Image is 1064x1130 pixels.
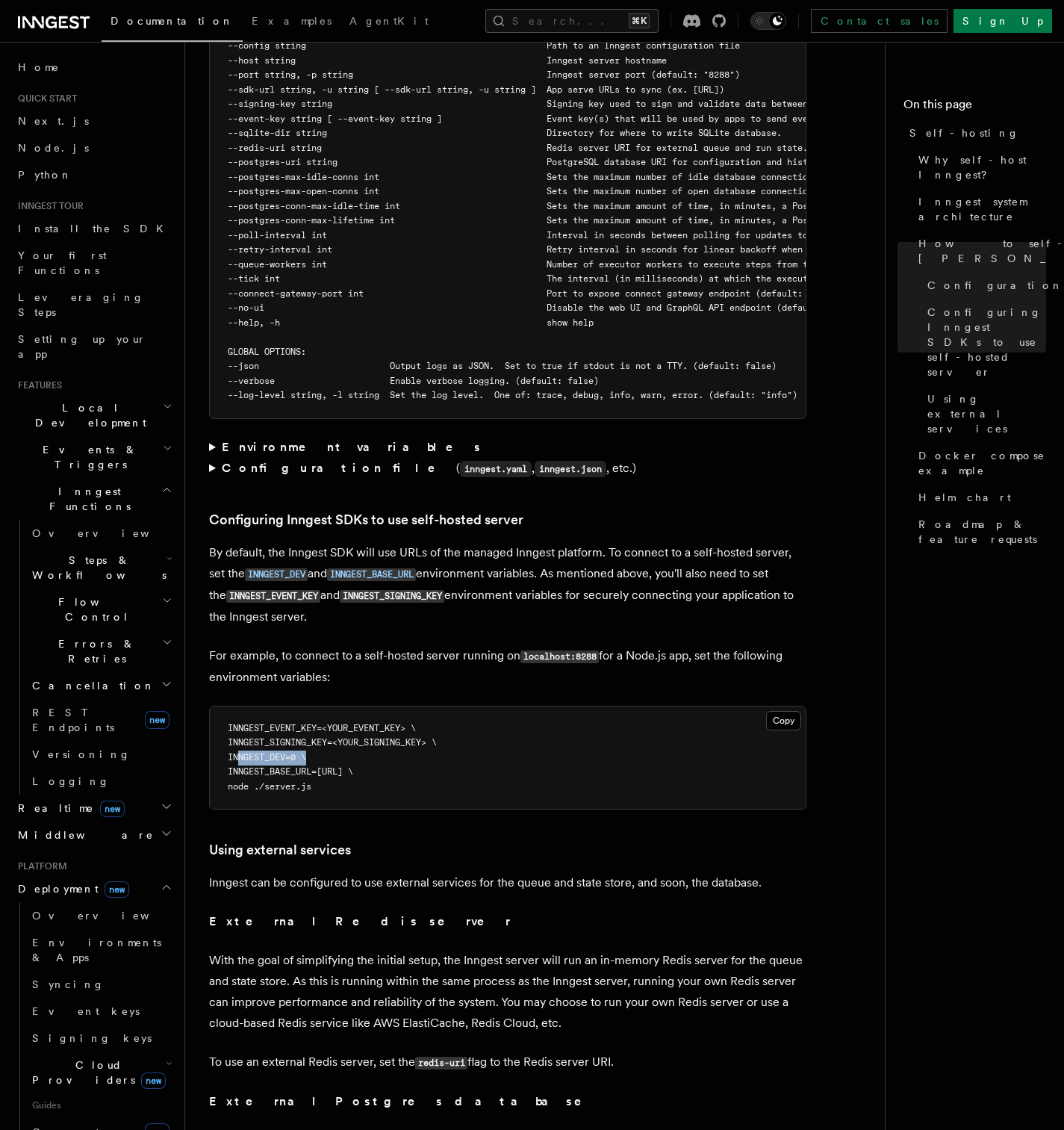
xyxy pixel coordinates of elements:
a: Environments & Apps [26,929,175,971]
span: new [145,711,169,729]
span: --help, -h show help [228,317,594,328]
a: Your first Functions [12,242,175,284]
span: Overview [32,910,186,922]
a: REST Endpointsnew [26,699,175,741]
a: Using external services [921,385,1046,442]
span: Event keys [32,1005,140,1017]
span: Docker compose example [918,448,1046,478]
code: inngest.json [535,461,606,477]
span: --sqlite-dir string Directory for where to write SQLite database. [228,128,782,138]
span: Steps & Workflows [26,553,167,583]
span: Syncing [32,978,105,990]
span: Signing keys [32,1032,152,1044]
a: Contact sales [811,9,948,33]
strong: Environment variables [222,440,482,454]
span: Using external services [927,391,1046,436]
span: Platform [12,860,67,872]
a: INNGEST_DEV [245,566,308,580]
button: Deploymentnew [12,875,175,902]
span: Inngest Functions [12,484,161,514]
a: Self-hosting [903,119,1046,146]
code: INNGEST_SIGNING_KEY [340,590,444,603]
span: Guides [26,1093,175,1117]
span: --event-key string [ --event-key string ] Event key(s) that will be used by apps to send events t... [228,114,902,124]
code: inngest.yaml [460,461,532,477]
a: Overview [26,520,175,547]
span: --connect-gateway-port int Port to expose connect gateway endpoint (default: 8289) [228,288,834,299]
span: GLOBAL OPTIONS: [228,347,306,357]
span: --log-level string, -l string Set the log level. One of: trace, debug, info, warn, error. (defaul... [228,390,797,400]
span: --poll-interval int Interval in seconds between polling for updates to apps (default: 0) [228,230,902,240]
kbd: ⌘K [629,13,650,28]
button: Events & Triggers [12,436,175,478]
span: new [100,801,125,817]
button: Errors & Retries [26,630,175,672]
a: Roadmap & feature requests [912,511,1046,553]
a: Helm chart [912,484,1046,511]
span: Deployment [12,881,129,896]
p: To use an external Redis server, set the flag to the Redis server URI. [209,1052,806,1073]
span: Home [18,60,60,75]
a: Configuring Inngest SDKs to use self-hosted server [209,509,523,530]
span: Why self-host Inngest? [918,152,1046,182]
a: Overview [26,902,175,929]
span: new [105,881,129,898]
a: Python [12,161,175,188]
span: Your first Functions [18,249,107,276]
a: Docker compose example [912,442,1046,484]
button: Steps & Workflows [26,547,175,589]
a: INNGEST_BASE_URL [327,566,416,580]
span: --json Output logs as JSON. Set to true if stdout is not a TTY. (default: false) [228,361,777,371]
a: Inngest system architecture [912,188,1046,230]
code: INNGEST_DEV [245,568,308,581]
span: --signing-key string Signing key used to sign and validate data between the server and apps. [228,99,918,109]
span: Middleware [12,828,154,842]
code: INNGEST_EVENT_KEY [226,590,320,603]
span: Events & Triggers [12,442,163,472]
button: Cloud Providersnew [26,1052,175,1093]
span: new [141,1072,166,1089]
span: REST Endpoints [32,707,114,733]
span: Self-hosting [909,125,1019,140]
span: --sdk-url string, -u string [ --sdk-url string, -u string ] App serve URLs to sync (ex. [URL]) [228,84,724,95]
span: Configuration [927,278,1063,293]
span: Versioning [32,748,131,760]
summary: Configuration file(inngest.yaml,inngest.json, etc.) [209,458,806,479]
a: Examples [243,4,340,40]
code: INNGEST_BASE_URL [327,568,416,581]
span: Documentation [111,15,234,27]
span: Helm chart [918,490,1011,505]
a: Sign Up [953,9,1052,33]
a: Why self-host Inngest? [912,146,1046,188]
a: Documentation [102,4,243,42]
span: Logging [32,775,110,787]
a: Configuring Inngest SDKs to use self-hosted server [921,299,1046,385]
span: --postgres-uri string PostgreSQL database URI for configuration and history persistence. Defaults... [228,157,1043,167]
a: Logging [26,768,175,795]
span: --no-ui Disable the web UI and GraphQL API endpoint (default: false) [228,302,860,313]
a: Versioning [26,741,175,768]
strong: External Postgres database [209,1094,603,1108]
h4: On this page [903,96,1046,119]
span: --verbose Enable verbose logging. (default: false) [228,376,599,386]
button: Copy [766,711,801,730]
span: --port string, -p string Inngest server port (default: "8288") [228,69,740,80]
span: Examples [252,15,332,27]
button: Cancellation [26,672,175,699]
span: INNGEST_DEV=0 \ [228,752,306,763]
span: AgentKit [349,15,429,27]
button: Inngest Functions [12,478,175,520]
span: Errors & Retries [26,636,162,666]
a: How to self-host [PERSON_NAME] [912,230,1046,272]
span: Local Development [12,400,163,430]
p: For example, to connect to a self-hosted server running on for a Node.js app, set the following e... [209,645,806,688]
span: Cancellation [26,678,155,693]
a: Signing keys [26,1025,175,1052]
a: AgentKit [340,4,438,40]
span: Cloud Providers [26,1058,166,1087]
button: Toggle dark mode [750,12,786,30]
span: Quick start [12,93,77,105]
button: Local Development [12,394,175,436]
code: localhost:8288 [520,651,599,663]
span: --postgres-conn-max-idle-time int Sets the maximum amount of time, in minutes, a PostgreSQL conne... [228,201,1038,211]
